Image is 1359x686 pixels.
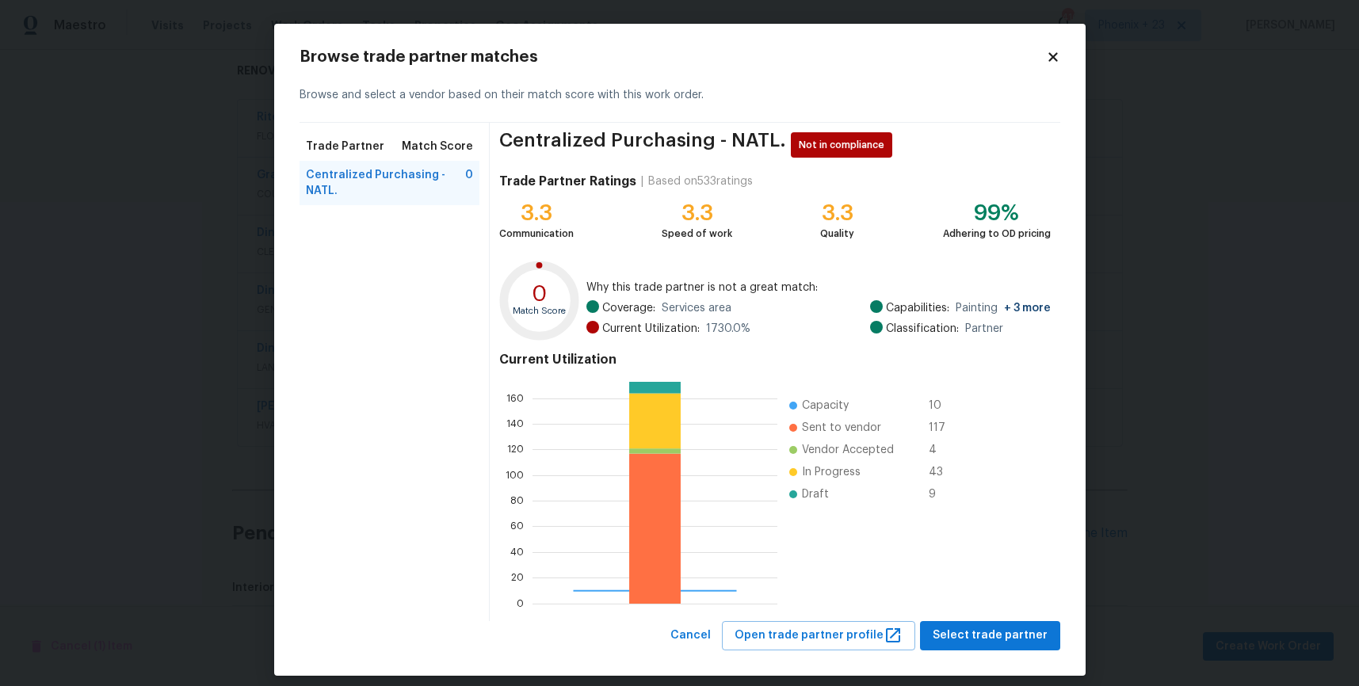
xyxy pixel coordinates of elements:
text: 60 [511,522,525,532]
span: Trade Partner [306,139,384,154]
div: 3.3 [820,205,854,221]
span: Select trade partner [933,626,1048,646]
span: 9 [929,486,954,502]
text: 20 [512,573,525,582]
span: Current Utilization: [602,321,700,337]
text: 140 [507,419,525,429]
div: Quality [820,226,854,242]
button: Cancel [664,621,717,650]
span: Vendor Accepted [802,442,894,458]
span: Classification: [886,321,959,337]
span: 10 [929,398,954,414]
text: 80 [511,496,525,505]
span: Not in compliance [799,137,891,153]
text: 40 [511,547,525,557]
div: Browse and select a vendor based on their match score with this work order. [300,68,1060,123]
span: 117 [929,420,954,436]
text: 100 [506,471,525,480]
span: 43 [929,464,954,480]
span: 1730.0 % [706,321,750,337]
span: Partner [965,321,1003,337]
div: Based on 533 ratings [648,173,753,189]
h4: Trade Partner Ratings [499,173,636,189]
div: 99% [943,205,1051,221]
div: | [636,173,648,189]
span: Centralized Purchasing - NATL. [499,132,786,158]
span: Coverage: [602,300,655,316]
span: 4 [929,442,954,458]
h4: Current Utilization [499,352,1050,368]
span: Sent to vendor [802,420,881,436]
span: Capacity [802,398,849,414]
span: Services area [662,300,731,316]
div: 3.3 [662,205,732,221]
span: + 3 more [1004,303,1051,314]
span: Cancel [670,626,711,646]
text: 160 [507,394,525,403]
span: Capabilities: [886,300,949,316]
span: Painting [956,300,1051,316]
span: 0 [465,167,473,199]
h2: Browse trade partner matches [300,49,1046,65]
div: 3.3 [499,205,574,221]
div: Communication [499,226,574,242]
div: Adhering to OD pricing [943,226,1051,242]
span: Why this trade partner is not a great match: [586,280,1051,295]
span: Open trade partner profile [735,626,903,646]
span: Draft [802,486,829,502]
button: Open trade partner profile [722,621,915,650]
span: Match Score [402,139,473,154]
span: In Progress [802,464,861,480]
text: Match Score [513,307,567,315]
text: 0 [532,283,548,305]
button: Select trade partner [920,621,1060,650]
text: 0 [517,599,525,608]
span: Centralized Purchasing - NATL. [306,167,466,199]
div: Speed of work [662,226,732,242]
text: 120 [508,445,525,455]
